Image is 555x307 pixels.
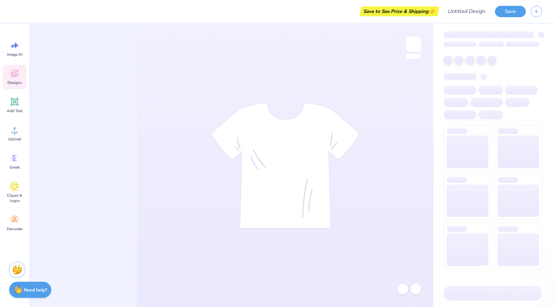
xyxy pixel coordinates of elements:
span: Upload [8,136,21,142]
img: tee-skeleton.svg [211,102,360,229]
span: Clipart & logos [4,193,25,203]
span: Image AI [7,52,22,57]
span: 👉 [428,7,436,15]
span: Add Text [7,108,22,113]
span: Decorate [7,226,22,231]
strong: Need help? [24,287,47,293]
input: Untitled Design [442,5,490,18]
div: Save to See Price & Shipping [361,6,438,16]
span: Designs [7,80,22,85]
button: Save [495,6,526,17]
span: Greek [10,165,20,170]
